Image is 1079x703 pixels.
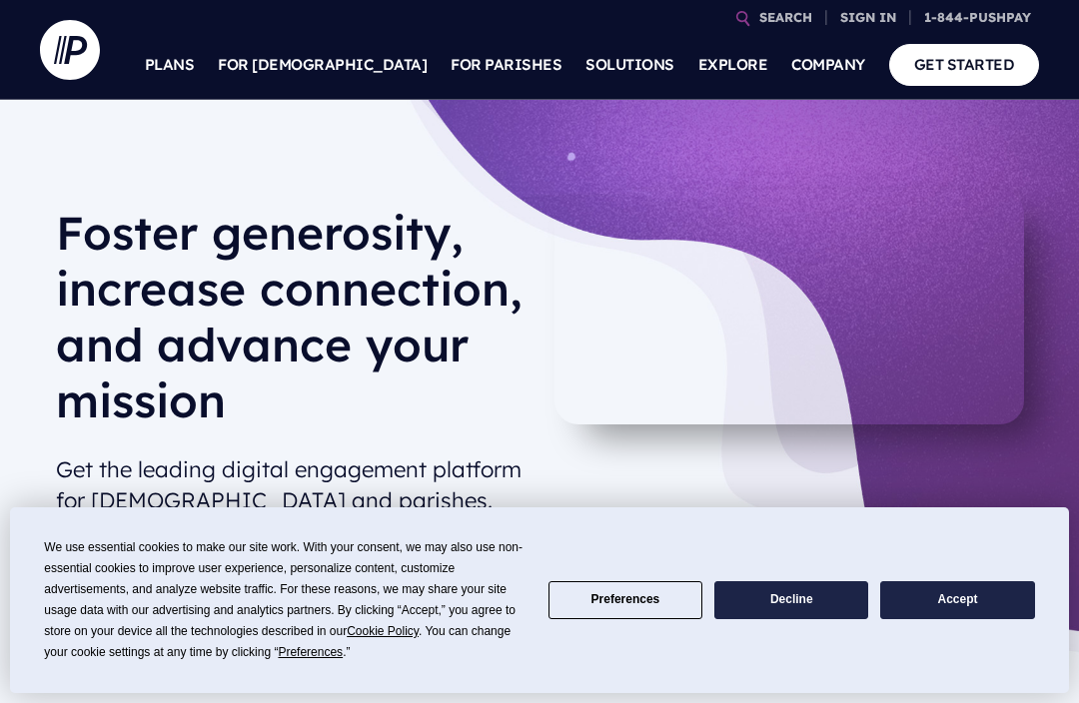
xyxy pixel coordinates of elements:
[889,44,1040,85] a: GET STARTED
[145,30,195,100] a: PLANS
[585,30,674,100] a: SOLUTIONS
[56,205,524,444] h1: Foster generosity, increase connection, and advance your mission
[451,30,561,100] a: FOR PARISHES
[791,30,865,100] a: COMPANY
[880,581,1034,620] button: Accept
[278,645,343,659] span: Preferences
[347,624,419,638] span: Cookie Policy
[10,507,1069,693] div: Cookie Consent Prompt
[698,30,768,100] a: EXPLORE
[56,446,524,524] h2: Get the leading digital engagement platform for [DEMOGRAPHIC_DATA] and parishes.
[714,581,868,620] button: Decline
[548,581,702,620] button: Preferences
[218,30,427,100] a: FOR [DEMOGRAPHIC_DATA]
[44,537,524,663] div: We use essential cookies to make our site work. With your consent, we may also use non-essential ...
